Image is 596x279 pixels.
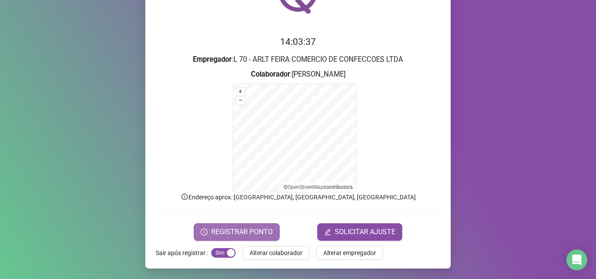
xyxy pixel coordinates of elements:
[323,248,376,258] span: Alterar empregador
[236,87,245,96] button: +
[236,96,245,104] button: –
[250,248,302,258] span: Alterar colaborador
[156,246,211,260] label: Sair após registrar
[251,70,290,78] strong: Colaborador
[284,184,354,190] li: © contributors.
[317,223,402,241] button: editSOLICITAR AJUSTE
[194,223,280,241] button: REGISTRAR PONTO
[156,54,440,65] h3: : L 70 - ARLT FEIRA COMERCIO DE CONFECCOES LTDA
[201,229,208,235] span: clock-circle
[280,37,316,47] time: 14:03:37
[156,69,440,80] h3: : [PERSON_NAME]
[156,192,440,202] p: Endereço aprox. : [GEOGRAPHIC_DATA], [GEOGRAPHIC_DATA], [GEOGRAPHIC_DATA]
[211,227,273,237] span: REGISTRAR PONTO
[181,193,188,201] span: info-circle
[335,227,395,237] span: SOLICITAR AJUSTE
[193,55,232,64] strong: Empregador
[324,229,331,235] span: edit
[566,249,587,270] div: Open Intercom Messenger
[243,246,309,260] button: Alterar colaborador
[288,184,324,190] a: OpenStreetMap
[316,246,383,260] button: Alterar empregador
